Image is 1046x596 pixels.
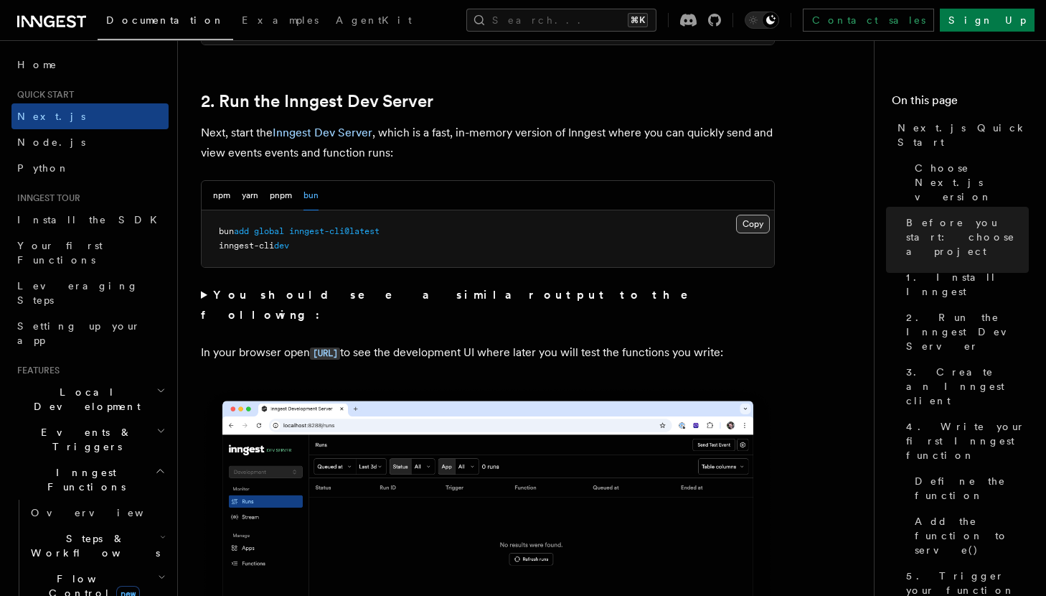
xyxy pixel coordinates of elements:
button: bun [303,181,319,210]
span: 3. Create an Inngest client [906,365,1029,408]
button: Inngest Functions [11,460,169,500]
a: Before you start: choose a project [900,210,1029,264]
button: Events & Triggers [11,419,169,460]
span: Steps & Workflows [25,531,160,560]
span: Overview [31,507,179,518]
code: [URL] [310,348,340,360]
span: Home [17,57,57,72]
span: Documentation [106,14,225,26]
span: Setting up your app [17,320,141,346]
a: 4. Write your first Inngest function [900,414,1029,468]
span: Next.js [17,111,85,122]
span: Inngest Functions [11,465,155,494]
a: Next.js [11,103,169,129]
button: pnpm [270,181,292,210]
a: 2. Run the Inngest Dev Server [900,304,1029,359]
span: Before you start: choose a project [906,215,1029,259]
span: AgentKit [336,14,412,26]
a: Overview [25,500,169,526]
a: Your first Functions [11,233,169,273]
a: Leveraging Steps [11,273,169,313]
strong: You should see a similar output to the following: [201,288,708,322]
a: Documentation [98,4,233,40]
a: Add the function to serve() [909,508,1029,563]
h4: On this page [892,92,1029,115]
a: [URL] [310,345,340,359]
kbd: ⌘K [628,13,648,27]
button: yarn [242,181,258,210]
span: 1. Install Inngest [906,270,1029,299]
button: Steps & Workflows [25,526,169,566]
span: Add the function to serve() [915,514,1029,557]
a: Examples [233,4,327,39]
a: 3. Create an Inngest client [900,359,1029,414]
a: 1. Install Inngest [900,264,1029,304]
span: Local Development [11,385,156,414]
a: Choose Next.js version [909,155,1029,210]
span: bun [219,226,234,236]
span: Inngest tour [11,192,80,204]
button: Local Development [11,379,169,419]
span: 2. Run the Inngest Dev Server [906,310,1029,353]
span: inngest-cli@latest [289,226,380,236]
button: npm [213,181,230,210]
a: Install the SDK [11,207,169,233]
span: Examples [242,14,319,26]
span: Features [11,365,60,376]
a: Inngest Dev Server [273,126,372,139]
button: Copy [736,215,770,233]
span: add [234,226,249,236]
a: Home [11,52,169,78]
a: Define the function [909,468,1029,508]
summary: You should see a similar output to the following: [201,285,775,325]
a: Sign Up [940,9,1035,32]
button: Search...⌘K [466,9,656,32]
span: inngest-cli [219,241,274,251]
span: 4. Write your first Inngest function [906,419,1029,462]
span: dev [274,241,289,251]
a: Next.js Quick Start [892,115,1029,155]
a: Setting up your app [11,313,169,353]
span: Choose Next.js version [915,161,1029,204]
span: Quick start [11,89,74,101]
p: Next, start the , which is a fast, in-memory version of Inngest where you can quickly send and vi... [201,123,775,163]
button: Toggle dark mode [745,11,779,29]
span: Python [17,162,70,174]
span: Node.js [17,136,85,148]
a: Node.js [11,129,169,155]
a: Python [11,155,169,181]
a: AgentKit [327,4,420,39]
span: Define the function [915,474,1029,503]
span: Events & Triggers [11,425,156,454]
span: Install the SDK [17,214,166,225]
a: Contact sales [803,9,934,32]
p: In your browser open to see the development UI where later you will test the functions you write: [201,343,775,363]
span: Leveraging Steps [17,280,138,306]
span: Next.js Quick Start [897,121,1029,149]
a: 2. Run the Inngest Dev Server [201,91,433,111]
span: global [254,226,284,236]
span: Your first Functions [17,240,103,266]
